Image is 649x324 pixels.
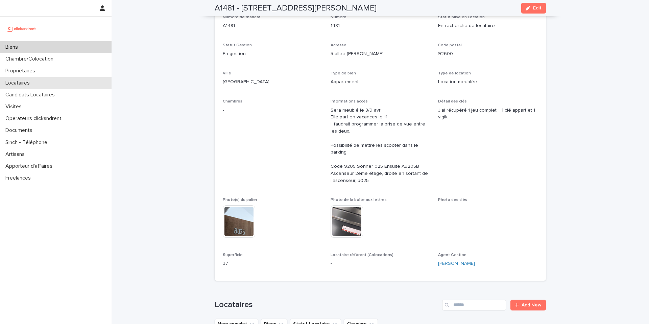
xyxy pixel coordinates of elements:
span: Add New [522,303,542,307]
span: Agent Gestion [438,253,466,257]
img: UCB0brd3T0yccxBKYDjQ [5,22,38,36]
p: Candidats Locataires [3,92,60,98]
span: Photo des clés [438,198,467,202]
span: Détail des clés [438,99,467,103]
p: J'ai récupéré 1 jeu complet + 1 clé appart et 1 vigik [438,107,538,121]
p: Apporteur d'affaires [3,163,58,169]
span: Code postal [438,43,462,47]
span: Numéro [331,15,346,19]
span: Type de location [438,71,471,75]
span: Adresse [331,43,346,47]
p: Locataires [3,80,35,86]
p: Appartement [331,78,430,86]
span: Ville [223,71,231,75]
p: Propriétaires [3,68,41,74]
span: Numéro de mandat [223,15,261,19]
span: Statut Gestion [223,43,252,47]
p: [GEOGRAPHIC_DATA] [223,78,322,86]
p: Documents [3,127,38,134]
span: Informations accès [331,99,368,103]
span: Statut Mise en Location [438,15,485,19]
p: En gestion [223,50,322,57]
p: Location meublée [438,78,538,86]
h1: Locataires [215,300,439,310]
p: Visites [3,103,27,110]
span: Locataire référent (Colocations) [331,253,393,257]
p: Freelances [3,175,36,181]
a: [PERSON_NAME] [438,260,475,267]
p: 92600 [438,50,538,57]
span: Chambres [223,99,242,103]
p: Chambre/Colocation [3,56,59,62]
p: 5 allée [PERSON_NAME] [331,50,430,57]
p: A1481 [223,22,322,29]
p: Operateurs clickandrent [3,115,67,122]
input: Search [442,300,506,310]
p: Sinch - Téléphone [3,139,53,146]
h2: A1481 - [STREET_ADDRESS][PERSON_NAME] [215,3,377,13]
a: Add New [510,300,546,310]
p: Artisans [3,151,30,158]
span: Photo de la boîte aux lettres [331,198,387,202]
span: Photo(s) du palier [223,198,257,202]
p: - [331,260,430,267]
p: - [223,107,322,114]
p: - [438,205,538,212]
p: Biens [3,44,23,50]
p: En recherche de locataire [438,22,538,29]
span: Superficie [223,253,243,257]
button: Edit [521,3,546,14]
p: 1481 [331,22,430,29]
p: 37 [223,260,322,267]
span: Edit [533,6,542,10]
span: Type de bien [331,71,356,75]
p: Sera meublé le 8/9 avril. Elle part en vacances le 11. Il faudrait programmer la prise de vue ent... [331,107,430,184]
